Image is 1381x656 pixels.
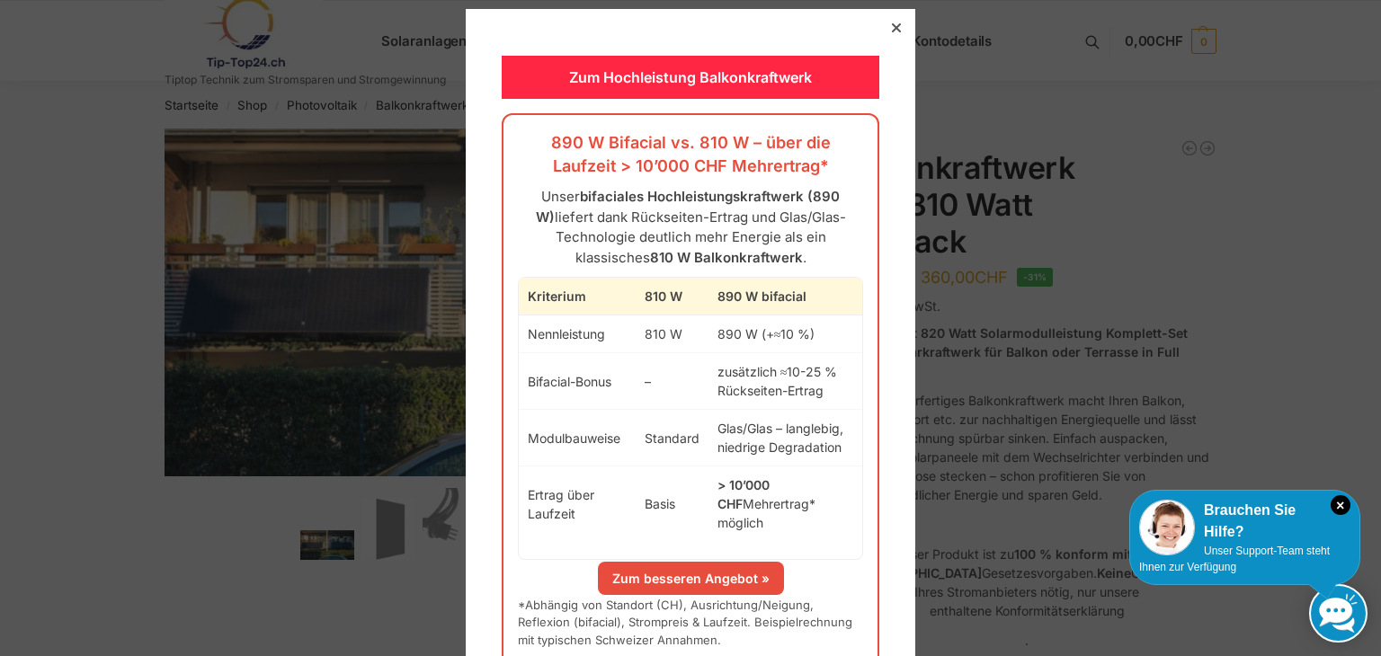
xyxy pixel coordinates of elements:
[1331,495,1350,515] i: Schließen
[518,131,863,178] h3: 890 W Bifacial vs. 810 W – über die Laufzeit > 10’000 CHF Mehrertrag*
[1139,500,1195,555] img: Customer service
[519,410,636,466] td: Modulbauweise
[518,597,863,650] p: *Abhängig von Standort (CH), Ausrichtung/Neigung, Reflexion (bifacial), Strompreis & Laufzeit. Be...
[536,188,841,226] strong: bifaciales Hochleistungskraftwerk (890 W)
[636,466,708,542] td: Basis
[650,249,803,266] strong: 810 W Balkonkraftwerk
[708,466,862,542] td: Mehrertrag* möglich
[708,315,862,353] td: 890 W (+≈10 %)
[502,56,879,99] div: Zum Hochleistung Balkonkraftwerk
[518,187,863,268] p: Unser liefert dank Rückseiten-Ertrag und Glas/Glas-Technologie deutlich mehr Energie als ein klas...
[717,477,770,511] strong: > 10’000 CHF
[598,562,784,595] a: Zum besseren Angebot »
[1139,545,1330,573] span: Unser Support-Team steht Ihnen zur Verfügung
[636,410,708,466] td: Standard
[519,353,636,410] td: Bifacial-Bonus
[636,315,708,353] td: 810 W
[519,466,636,542] td: Ertrag über Laufzeit
[1139,500,1350,543] div: Brauchen Sie Hilfe?
[708,353,862,410] td: zusätzlich ≈10-25 % Rückseiten-Ertrag
[708,278,862,315] th: 890 W bifacial
[519,315,636,353] td: Nennleistung
[636,278,708,315] th: 810 W
[636,353,708,410] td: –
[708,410,862,466] td: Glas/Glas – langlebig, niedrige Degradation
[519,278,636,315] th: Kriterium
